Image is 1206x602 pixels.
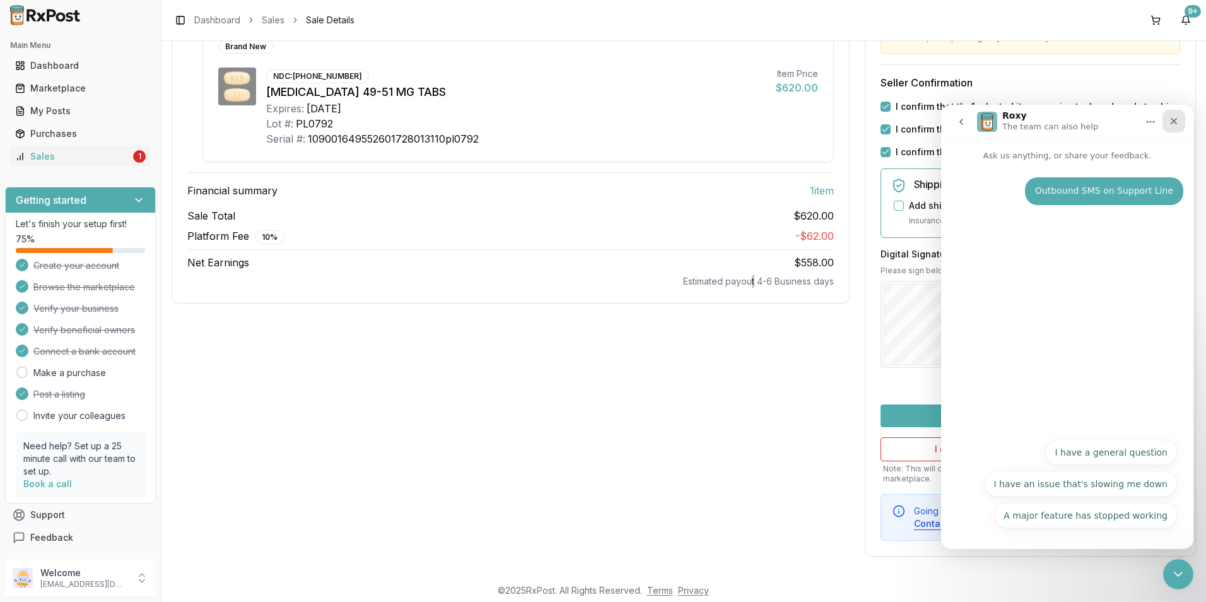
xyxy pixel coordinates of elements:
[194,14,240,27] a: Dashboard
[5,78,156,98] button: Marketplace
[40,579,128,589] p: [EMAIL_ADDRESS][DOMAIN_NAME]
[896,123,1154,136] label: I confirm that all 1 selected items match the listed condition
[5,101,156,121] button: My Posts
[218,40,273,54] div: Brand New
[33,281,135,293] span: Browse the marketplace
[262,14,284,27] a: Sales
[10,40,151,50] h2: Main Menu
[187,183,278,198] span: Financial summary
[306,14,354,27] span: Sale Details
[15,105,146,117] div: My Posts
[33,367,106,379] a: Make a purchase
[810,183,834,198] span: 1 item
[266,101,304,116] div: Expires:
[33,410,126,422] a: Invite your colleagues
[881,404,1180,427] button: Confirm Sale
[793,208,834,223] span: $620.00
[881,464,1180,484] p: Note: This will cancel the sale and automatically remove these items from the marketplace.
[1163,559,1193,589] iframe: Intercom live chat
[33,259,119,272] span: Create your account
[678,585,709,596] a: Privacy
[10,122,151,145] a: Purchases
[10,77,151,100] a: Marketplace
[15,150,131,163] div: Sales
[896,146,1092,158] label: I confirm that all expiration dates are correct
[914,505,1169,530] div: Going on vacation? Need to put items on hold for a moment?
[30,531,73,544] span: Feedback
[909,199,1150,212] label: Add shipping insurance for $9.30 ( 1.5 % of order value)
[914,517,985,530] button: Contact support
[16,218,145,230] p: Let's finish your setup first!
[15,82,146,95] div: Marketplace
[647,585,673,596] a: Terms
[187,228,284,244] span: Platform Fee
[794,256,834,269] span: $558.00
[795,230,834,242] span: - $62.00
[5,146,156,167] button: Sales1
[218,68,256,105] img: Entresto 49-51 MG TABS
[10,54,151,77] a: Dashboard
[941,105,1193,549] iframe: Intercom live chat
[5,5,86,25] img: RxPost Logo
[881,437,1180,461] button: I don't have these items available anymore
[33,302,119,315] span: Verify your business
[33,388,85,401] span: Post a listing
[10,100,151,122] a: My Posts
[15,127,146,140] div: Purchases
[776,68,818,80] div: Item Price
[1185,5,1201,18] div: 9+
[5,504,156,526] button: Support
[16,192,86,208] h3: Getting started
[133,150,146,163] div: 1
[896,100,1174,113] label: I confirm that the 1 selected items are in stock and ready to ship
[255,230,284,244] div: 10 %
[187,275,834,288] div: Estimated payout 4-6 Business days
[187,208,235,223] span: Sale Total
[296,116,333,131] div: PL0792
[5,526,156,549] button: Feedback
[881,248,1180,261] h3: Digital Signature
[776,80,818,95] div: $620.00
[187,255,249,270] span: Net Earnings
[5,124,156,144] button: Purchases
[308,131,479,146] div: 109001649552601728013110pl0792
[23,440,138,478] p: Need help? Set up a 25 minute call with our team to set up.
[33,345,136,358] span: Connect a bank account
[13,568,33,588] img: User avatar
[881,266,1180,276] p: Please sign below to confirm your acceptance of this order
[266,131,305,146] div: Serial #:
[5,56,156,76] button: Dashboard
[266,83,766,101] div: [MEDICAL_DATA] 49-51 MG TABS
[266,116,293,131] div: Lot #:
[307,101,341,116] div: [DATE]
[194,14,354,27] nav: breadcrumb
[881,75,1180,90] h3: Seller Confirmation
[16,233,35,245] span: 75 %
[40,567,128,579] p: Welcome
[10,145,151,168] a: Sales1
[909,215,1169,227] p: Insurance covers loss, damage, or theft during transit.
[15,59,146,72] div: Dashboard
[266,69,369,83] div: NDC: [PHONE_NUMBER]
[23,478,72,489] a: Book a call
[33,324,135,336] span: Verify beneficial owners
[914,179,1169,189] h5: Shipping Insurance
[1176,10,1196,30] button: 9+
